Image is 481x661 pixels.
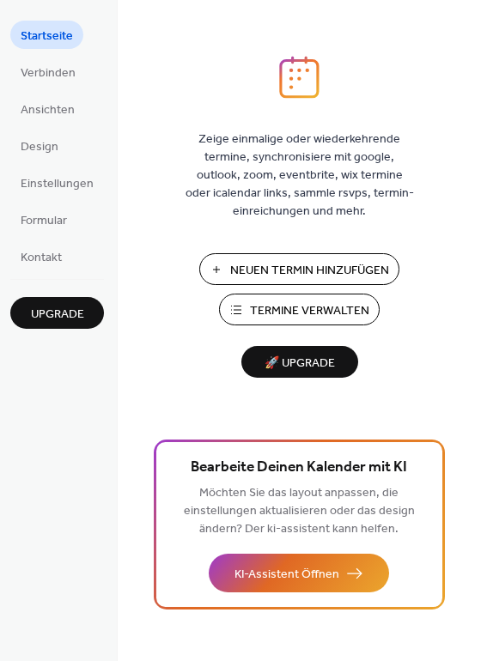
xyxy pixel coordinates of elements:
span: Startseite [21,27,73,45]
button: KI-Assistent Öffnen [209,554,389,592]
a: Formular [10,205,77,233]
span: Möchten Sie das layout anpassen, die einstellungen aktualisieren oder das design ändern? Der ki-a... [184,482,415,541]
span: Einstellungen [21,175,94,193]
span: Verbinden [21,64,76,82]
span: Termine Verwalten [250,302,369,320]
span: Upgrade [31,306,84,324]
span: KI-Assistent Öffnen [234,566,339,584]
button: Upgrade [10,297,104,329]
a: Einstellungen [10,168,104,197]
a: Kontakt [10,242,72,270]
a: Verbinden [10,58,86,86]
a: Design [10,131,69,160]
button: Neuen Termin Hinzufügen [199,253,399,285]
span: Neuen Termin Hinzufügen [230,262,389,280]
span: Bearbeite Deinen Kalender mit KI [191,456,407,480]
span: Ansichten [21,101,75,119]
a: Ansichten [10,94,85,123]
a: Startseite [10,21,83,49]
span: Formular [21,212,67,230]
span: Zeige einmalige oder wiederkehrende termine, synchronisiere mit google, outlook, zoom, eventbrite... [184,130,416,221]
button: Termine Verwalten [219,294,380,325]
span: Design [21,138,58,156]
span: Kontakt [21,249,62,267]
img: logo_icon.svg [279,56,319,99]
button: 🚀 Upgrade [241,346,358,378]
span: 🚀 Upgrade [252,352,348,375]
